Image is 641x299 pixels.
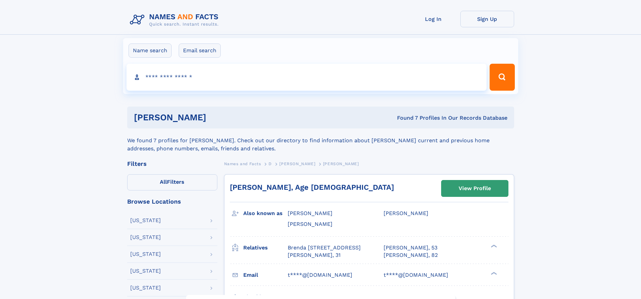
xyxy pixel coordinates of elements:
a: [PERSON_NAME], 31 [288,251,341,259]
div: [US_STATE] [130,235,161,240]
label: Filters [127,174,217,190]
span: [PERSON_NAME] [279,161,315,166]
span: [PERSON_NAME] [384,210,428,216]
div: ❯ [489,244,497,248]
h3: Relatives [243,242,288,253]
a: [PERSON_NAME], Age [DEMOGRAPHIC_DATA] [230,183,394,191]
div: [US_STATE] [130,268,161,274]
div: View Profile [459,181,491,196]
span: [PERSON_NAME] [288,210,332,216]
div: Filters [127,161,217,167]
span: D [269,161,272,166]
h1: [PERSON_NAME] [134,113,302,122]
div: Found 7 Profiles In Our Records Database [301,114,507,122]
div: Browse Locations [127,199,217,205]
a: Names and Facts [224,159,261,168]
a: [PERSON_NAME] [279,159,315,168]
a: Log In [406,11,460,27]
div: [US_STATE] [130,218,161,223]
a: Brenda [STREET_ADDRESS] [288,244,361,251]
h3: Also known as [243,208,288,219]
a: Sign Up [460,11,514,27]
span: All [160,179,167,185]
div: [US_STATE] [130,285,161,291]
div: We found 7 profiles for [PERSON_NAME]. Check out our directory to find information about [PERSON_... [127,128,514,153]
label: Name search [129,43,172,58]
div: ❯ [489,271,497,275]
h3: Email [243,269,288,281]
label: Email search [179,43,221,58]
span: [PERSON_NAME] [323,161,359,166]
a: [PERSON_NAME], 53 [384,244,437,251]
img: Logo Names and Facts [127,11,224,29]
a: D [269,159,272,168]
input: search input [127,64,487,91]
a: [PERSON_NAME], 82 [384,251,438,259]
a: View Profile [441,180,508,197]
button: Search Button [490,64,514,91]
span: [PERSON_NAME] [288,221,332,227]
div: [US_STATE] [130,251,161,257]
